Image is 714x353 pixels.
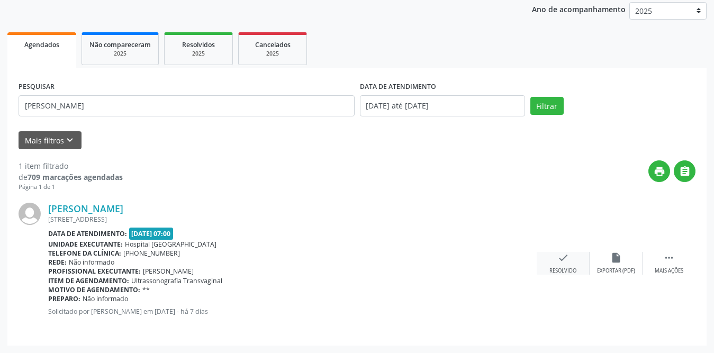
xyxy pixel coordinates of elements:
div: Resolvido [549,267,576,275]
span: Agendados [24,40,59,49]
b: Rede: [48,258,67,267]
button: Mais filtroskeyboard_arrow_down [19,131,82,150]
label: PESQUISAR [19,79,55,95]
b: Item de agendamento: [48,276,129,285]
span: Cancelados [255,40,291,49]
div: Mais ações [655,267,683,275]
span: Resolvidos [182,40,215,49]
i: keyboard_arrow_down [64,134,76,146]
p: Solicitado por [PERSON_NAME] em [DATE] - há 7 dias [48,307,537,316]
i: print [654,166,665,177]
b: Unidade executante: [48,240,123,249]
div: Exportar (PDF) [597,267,635,275]
img: img [19,203,41,225]
span: Hospital [GEOGRAPHIC_DATA] [125,240,216,249]
i:  [679,166,691,177]
b: Data de atendimento: [48,229,127,238]
input: Nome, CNS [19,95,355,116]
i: insert_drive_file [610,252,622,264]
span: Não informado [69,258,114,267]
div: [STREET_ADDRESS] [48,215,537,224]
span: Não compareceram [89,40,151,49]
div: 2025 [172,50,225,58]
div: 1 item filtrado [19,160,123,171]
button: Filtrar [530,97,564,115]
b: Motivo de agendamento: [48,285,140,294]
strong: 709 marcações agendadas [28,172,123,182]
button:  [674,160,695,182]
span: Não informado [83,294,128,303]
label: DATA DE ATENDIMENTO [360,79,436,95]
div: Página 1 de 1 [19,183,123,192]
button: print [648,160,670,182]
div: de [19,171,123,183]
b: Profissional executante: [48,267,141,276]
div: 2025 [89,50,151,58]
b: Preparo: [48,294,80,303]
span: [PHONE_NUMBER] [123,249,180,258]
b: Telefone da clínica: [48,249,121,258]
i:  [663,252,675,264]
p: Ano de acompanhamento [532,2,626,15]
span: [DATE] 07:00 [129,228,174,240]
a: [PERSON_NAME] [48,203,123,214]
span: Ultrassonografia Transvaginal [131,276,222,285]
div: 2025 [246,50,299,58]
input: Selecione um intervalo [360,95,525,116]
i: check [557,252,569,264]
span: [PERSON_NAME] [143,267,194,276]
